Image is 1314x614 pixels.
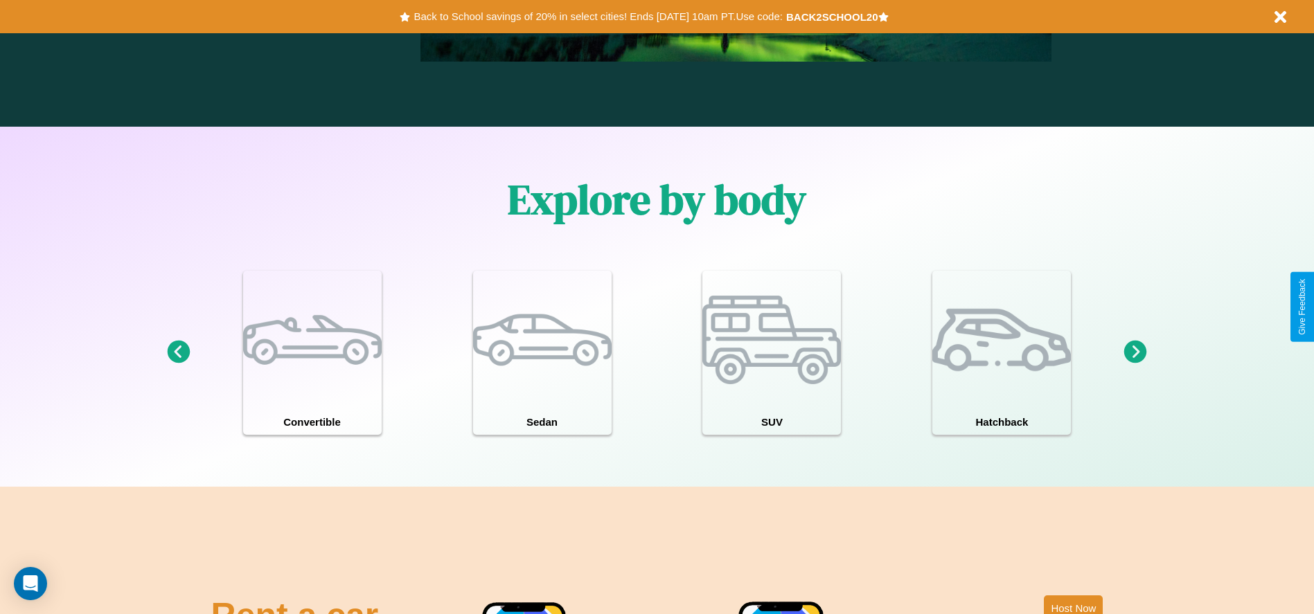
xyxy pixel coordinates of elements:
button: Back to School savings of 20% in select cities! Ends [DATE] 10am PT.Use code: [410,7,785,26]
div: Open Intercom Messenger [14,567,47,600]
h4: Hatchback [932,409,1071,435]
h1: Explore by body [508,171,806,228]
b: BACK2SCHOOL20 [786,11,878,23]
h4: SUV [702,409,841,435]
div: Give Feedback [1297,279,1307,335]
h4: Convertible [243,409,382,435]
h4: Sedan [473,409,612,435]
